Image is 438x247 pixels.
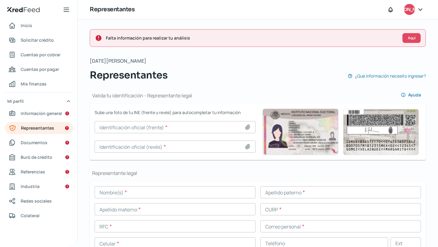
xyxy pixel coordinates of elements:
[343,109,419,155] img: Ejemplo de identificación oficial (revés)
[5,180,73,193] a: Industria
[408,36,415,40] span: Aquí
[106,34,398,42] span: Falta información para realizar tu análisis
[5,63,73,75] a: Cuentas por pagar
[90,5,134,14] h1: Representantes
[408,93,421,97] span: Ayuda
[5,122,73,134] a: Representantes
[5,210,73,222] a: Colateral
[396,89,426,101] button: Ayuda
[90,57,146,65] span: [DATE][PERSON_NAME]
[90,92,192,99] h1: Valida tu identificación - Representante legal
[393,6,426,13] span: [PERSON_NAME]
[90,170,426,176] h1: Representante legal
[21,139,47,146] span: Documentos
[21,51,61,58] span: Cuentas por cobrar
[355,72,426,80] span: ¿Qué información necesito ingresar?
[21,168,45,176] span: Referencias
[7,97,24,105] span: Mi perfil
[21,212,40,219] span: Colateral
[5,166,73,178] a: Referencias
[5,78,73,90] a: Mis finanzas
[5,19,73,32] a: Inicio
[262,109,339,155] img: Ejemplo de identificación oficial (frente)
[21,36,54,44] span: Solicitar crédito
[21,65,59,73] span: Cuentas por pagar
[402,33,421,43] button: Aquí
[5,34,73,46] a: Solicitar crédito
[21,110,62,117] span: Información general
[5,137,73,149] a: Documentos
[5,49,73,61] a: Cuentas por cobrar
[21,153,52,161] span: Buró de crédito
[21,197,52,205] span: Redes sociales
[21,183,40,190] span: Industria
[90,68,168,82] span: Representantes
[21,124,54,132] span: Representantes
[5,151,73,163] a: Buró de crédito
[95,109,255,116] span: Sube una foto de tu INE (frente y revés) para autocompletar tu información
[21,22,32,29] span: Inicio
[5,107,73,120] a: Información general
[5,195,73,207] a: Redes sociales
[21,80,47,88] span: Mis finanzas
